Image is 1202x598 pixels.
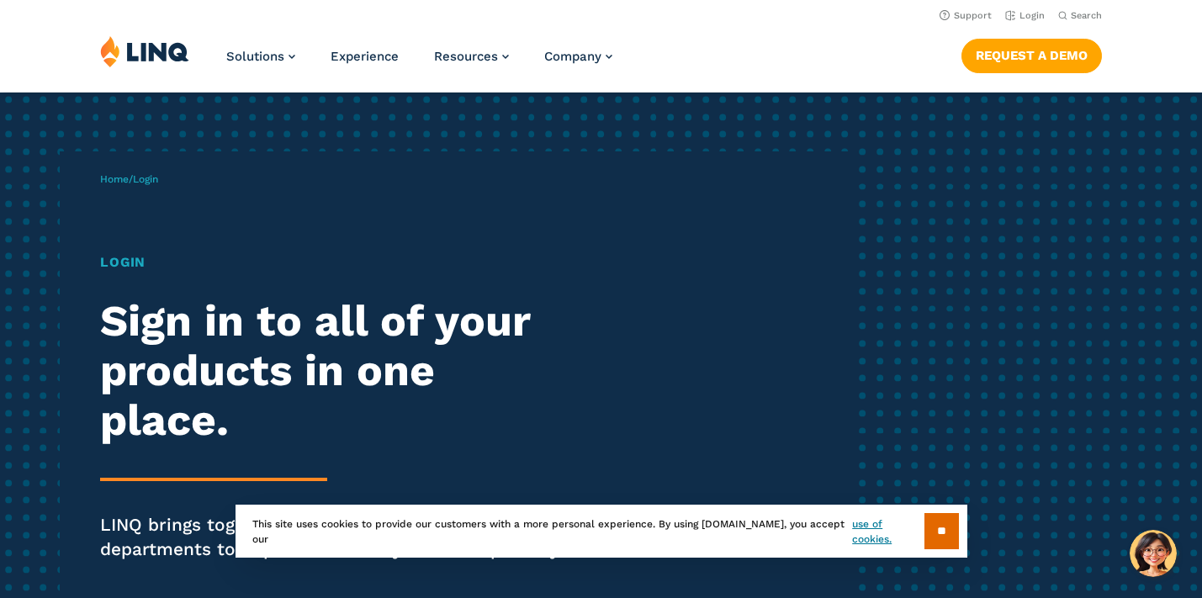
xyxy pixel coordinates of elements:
[434,49,509,64] a: Resources
[961,35,1102,72] nav: Button Navigation
[544,49,601,64] span: Company
[852,516,924,547] a: use of cookies.
[236,505,967,558] div: This site uses cookies to provide our customers with a more personal experience. By using [DOMAIN...
[226,49,284,64] span: Solutions
[940,10,992,21] a: Support
[226,35,612,91] nav: Primary Navigation
[544,49,612,64] a: Company
[100,35,189,67] img: LINQ | K‑12 Software
[100,252,564,273] h1: Login
[100,296,564,446] h2: Sign in to all of your products in one place.
[1058,9,1102,22] button: Open Search Bar
[961,39,1102,72] a: Request a Demo
[331,49,399,64] a: Experience
[1130,530,1177,577] button: Hello, have a question? Let’s chat.
[1071,10,1102,21] span: Search
[100,173,158,185] span: /
[226,49,295,64] a: Solutions
[100,173,129,185] a: Home
[133,173,158,185] span: Login
[434,49,498,64] span: Resources
[100,513,564,564] p: LINQ brings together students, parents and all your departments to improve efficiency and transpa...
[1005,10,1045,21] a: Login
